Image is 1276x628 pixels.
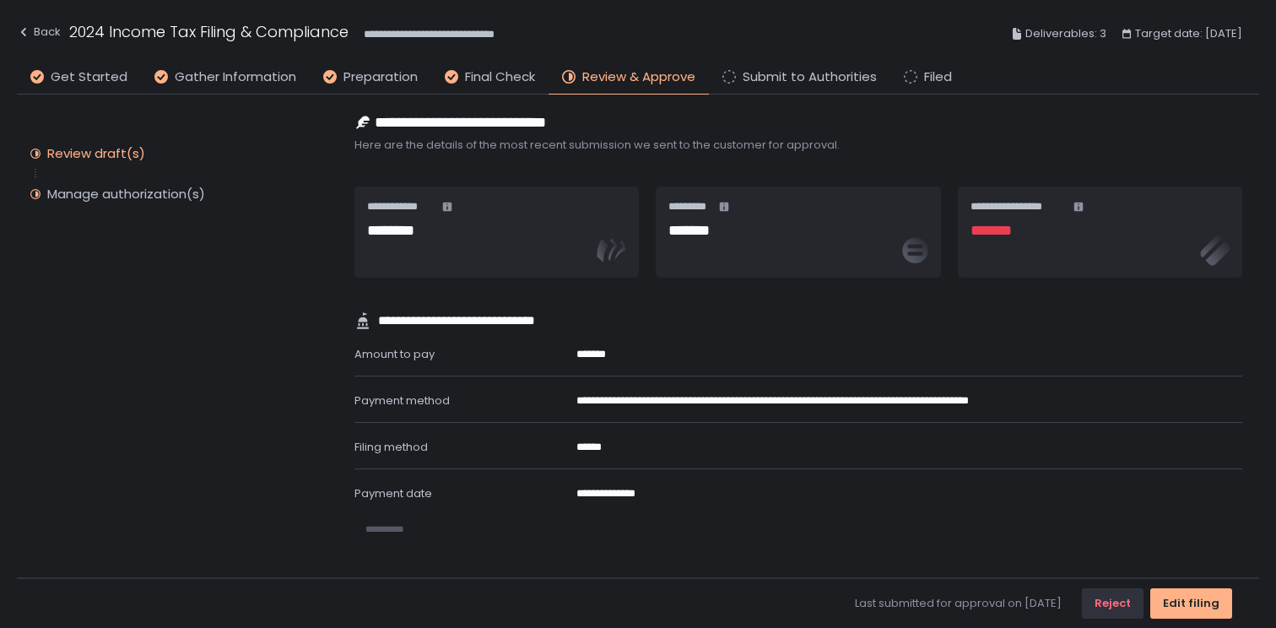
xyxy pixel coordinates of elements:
span: Last submitted for approval on [DATE] [855,596,1062,611]
span: Final Check [465,68,535,87]
span: Payment method [354,392,450,409]
button: Back [17,20,61,48]
span: Deliverables: 3 [1025,24,1106,44]
div: Manage authorization(s) [47,186,205,203]
span: Submit to Authorities [743,68,877,87]
span: Preparation [343,68,418,87]
h1: 2024 Income Tax Filing & Compliance [69,20,349,43]
div: Reject [1095,596,1131,611]
span: Filed [924,68,952,87]
span: Filing method [354,439,428,455]
span: Payment date [354,485,432,501]
span: Here are the details of the most recent submission we sent to the customer for approval. [354,138,1242,153]
span: Amount to pay [354,346,435,362]
div: Edit filing [1163,596,1219,611]
span: Gather Information [175,68,296,87]
span: Target date: [DATE] [1135,24,1242,44]
div: Back [17,22,61,42]
span: Review & Approve [582,68,695,87]
button: Reject [1082,588,1144,619]
div: Review draft(s) [47,145,145,162]
button: Edit filing [1150,588,1232,619]
span: Get Started [51,68,127,87]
